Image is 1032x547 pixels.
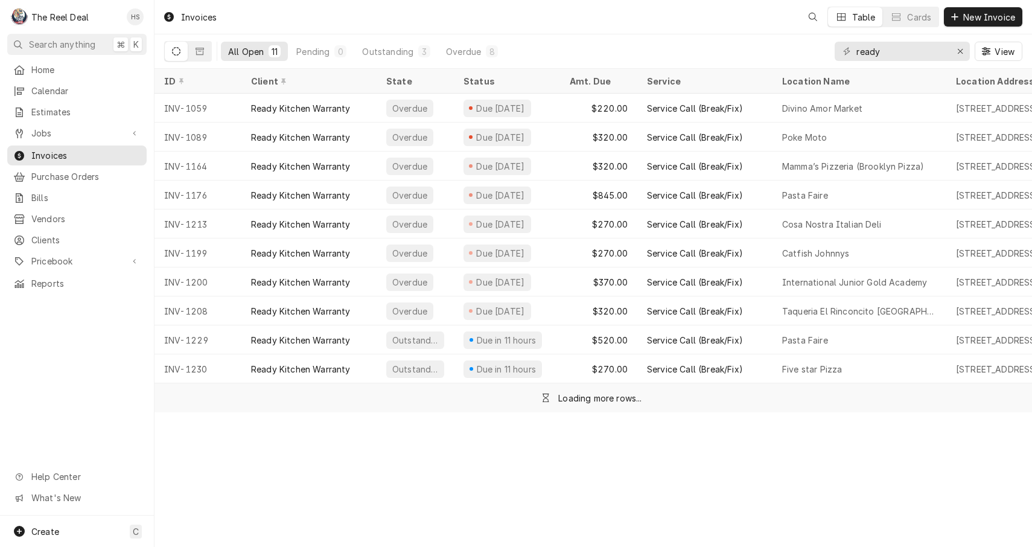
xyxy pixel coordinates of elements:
[7,81,147,101] a: Calendar
[154,238,241,267] div: INV-1199
[907,11,931,24] div: Cards
[154,267,241,296] div: INV-1200
[475,189,526,202] div: Due [DATE]
[116,38,125,51] span: ⌘
[31,106,141,118] span: Estimates
[647,363,743,376] div: Service Call (Break/Fix)
[31,63,141,76] span: Home
[488,45,495,58] div: 8
[782,131,827,144] div: Poke Moto
[251,102,351,115] div: Ready Kitchen Warranty
[782,363,842,376] div: Five star Pizza
[31,526,59,537] span: Create
[391,218,428,231] div: Overdue
[251,160,351,173] div: Ready Kitchen Warranty
[647,160,743,173] div: Service Call (Break/Fix)
[154,354,241,383] div: INV-1230
[31,127,123,139] span: Jobs
[154,210,241,238] div: INV-1213
[31,170,141,183] span: Purchase Orders
[7,34,147,55] button: Search anything⌘K
[251,218,351,231] div: Ready Kitchen Warranty
[560,267,637,296] div: $370.00
[154,296,241,325] div: INV-1208
[782,189,828,202] div: Pasta Faire
[782,247,849,260] div: Catfish Johnnys
[296,45,330,58] div: Pending
[782,218,881,231] div: Cosa Nostra Italian Deli
[154,123,241,152] div: INV-1089
[31,255,123,267] span: Pricebook
[475,305,526,318] div: Due [DATE]
[446,45,481,58] div: Overdue
[647,247,743,260] div: Service Call (Break/Fix)
[31,213,141,225] span: Vendors
[647,276,743,289] div: Service Call (Break/Fix)
[7,167,147,187] a: Purchase Orders
[782,276,927,289] div: International Junior Gold Academy
[560,152,637,181] div: $320.00
[7,230,147,250] a: Clients
[647,131,743,144] div: Service Call (Break/Fix)
[951,42,970,61] button: Erase input
[7,209,147,229] a: Vendors
[975,42,1022,61] button: View
[271,45,278,58] div: 11
[7,188,147,208] a: Bills
[782,102,862,115] div: Divino Amor Market
[7,273,147,293] a: Reports
[31,11,89,24] div: The Reel Deal
[560,123,637,152] div: $320.00
[154,181,241,210] div: INV-1176
[475,102,526,115] div: Due [DATE]
[647,189,743,202] div: Service Call (Break/Fix)
[463,75,548,88] div: Status
[251,131,351,144] div: Ready Kitchen Warranty
[7,123,147,143] a: Go to Jobs
[154,94,241,123] div: INV-1059
[647,334,743,347] div: Service Call (Break/Fix)
[475,247,526,260] div: Due [DATE]
[251,247,351,260] div: Ready Kitchen Warranty
[782,160,924,173] div: Mamma’s Pizzeria (Brooklyn Pizza)
[228,45,264,58] div: All Open
[31,191,141,204] span: Bills
[251,276,351,289] div: Ready Kitchen Warranty
[127,8,144,25] div: Heath Strawbridge's Avatar
[944,7,1022,27] button: New Invoice
[782,334,828,347] div: Pasta Faire
[391,189,428,202] div: Overdue
[133,525,139,538] span: C
[31,85,141,97] span: Calendar
[7,467,147,487] a: Go to Help Center
[391,305,428,318] div: Overdue
[31,234,141,246] span: Clients
[560,238,637,267] div: $270.00
[337,45,344,58] div: 0
[251,305,351,318] div: Ready Kitchen Warranty
[127,8,144,25] div: HS
[11,8,28,25] div: The Reel Deal's Avatar
[251,363,351,376] div: Ready Kitchen Warranty
[475,363,537,376] div: Due in 11 hours
[391,102,428,115] div: Overdue
[647,75,760,88] div: Service
[421,45,428,58] div: 3
[164,75,229,88] div: ID
[560,94,637,123] div: $220.00
[31,149,141,162] span: Invoices
[391,160,428,173] div: Overdue
[7,251,147,271] a: Go to Pricebook
[11,8,28,25] div: T
[560,354,637,383] div: $270.00
[647,102,743,115] div: Service Call (Break/Fix)
[560,325,637,354] div: $520.00
[961,11,1018,24] span: New Invoice
[647,305,743,318] div: Service Call (Break/Fix)
[391,247,428,260] div: Overdue
[647,218,743,231] div: Service Call (Break/Fix)
[992,45,1017,58] span: View
[475,334,537,347] div: Due in 11 hours
[386,75,444,88] div: State
[475,276,526,289] div: Due [DATE]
